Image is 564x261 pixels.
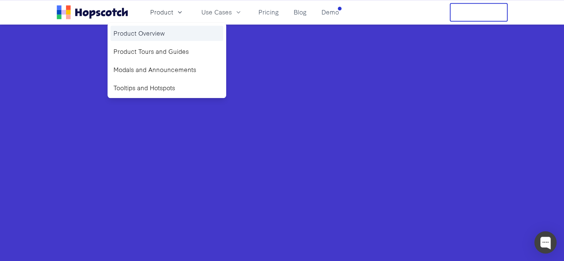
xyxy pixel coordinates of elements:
[111,26,223,41] a: Product Overview
[450,3,508,22] button: Free Trial
[146,6,188,18] button: Product
[197,6,247,18] button: Use Cases
[57,5,128,19] a: Home
[111,62,223,77] a: Modals and Announcements
[80,20,484,242] iframe: Hopscotch live demo
[291,6,310,18] a: Blog
[255,6,282,18] a: Pricing
[319,6,342,18] a: Demo
[111,80,223,95] a: Tooltips and Hotspots
[150,7,173,17] span: Product
[111,44,223,59] a: Product Tours and Guides
[201,7,232,17] span: Use Cases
